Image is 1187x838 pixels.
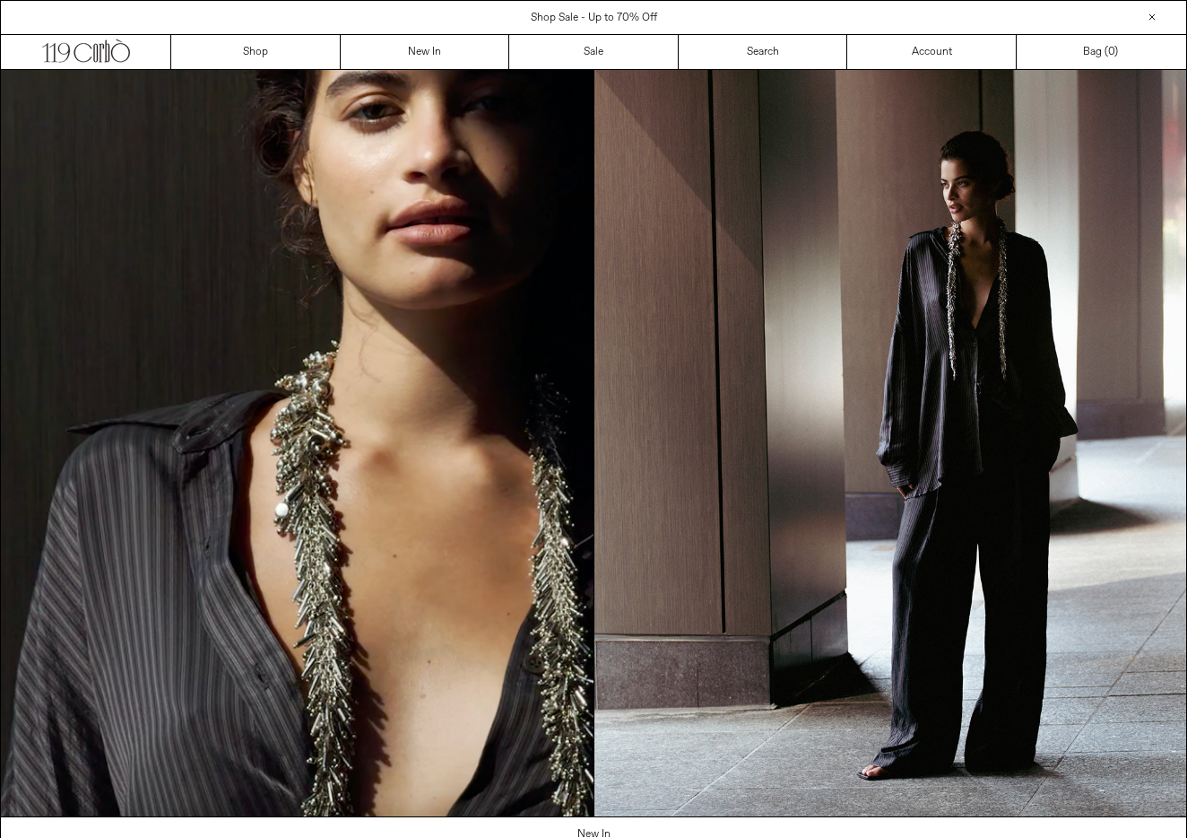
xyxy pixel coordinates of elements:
[1108,45,1114,59] span: 0
[1108,44,1118,60] span: )
[1,70,593,816] video: Your browser does not support the video tag.
[1017,35,1186,69] a: Bag ()
[509,35,679,69] a: Sale
[847,35,1017,69] a: Account
[341,35,510,69] a: New In
[171,35,341,69] a: Shop
[679,35,848,69] a: Search
[1,807,593,821] a: Your browser does not support the video tag.
[531,11,657,25] a: Shop Sale - Up to 70% Off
